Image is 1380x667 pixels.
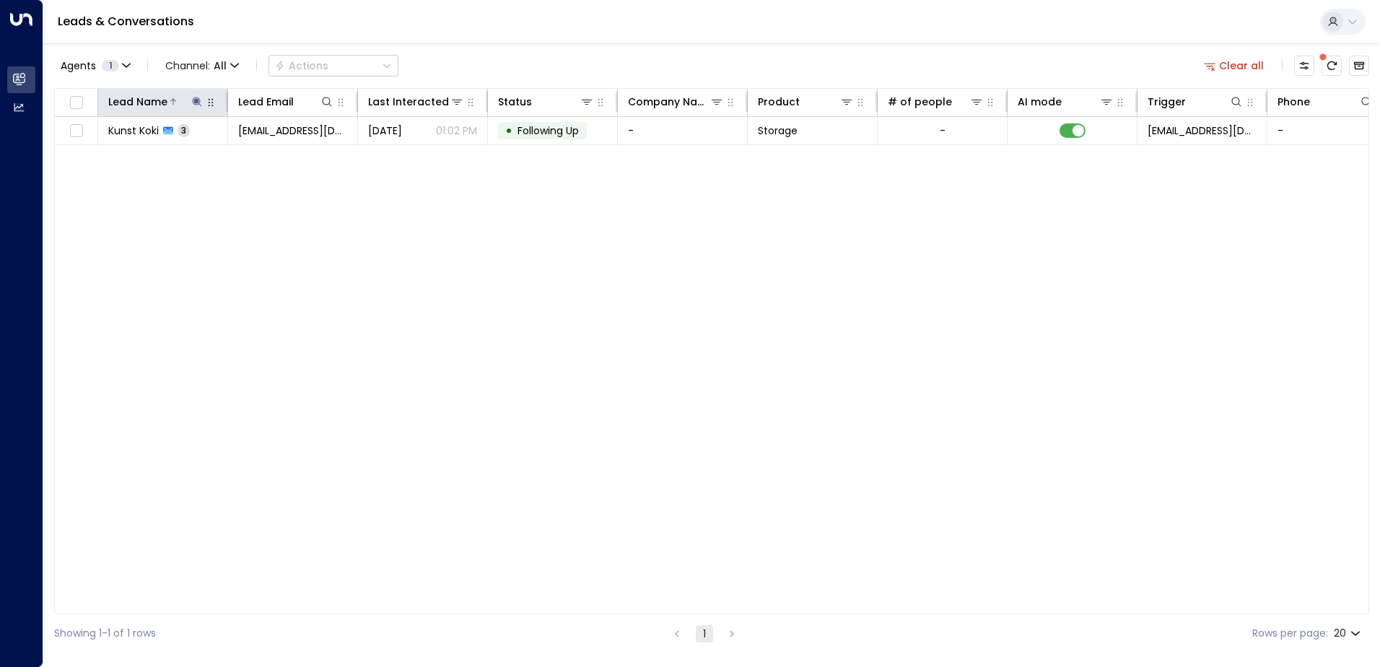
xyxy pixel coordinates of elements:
[1294,56,1314,76] button: Customize
[108,123,159,138] span: Kunst Koki
[940,123,946,138] div: -
[1018,93,1114,110] div: AI mode
[1148,93,1186,110] div: Trigger
[368,93,464,110] div: Last Interacted
[238,93,334,110] div: Lead Email
[505,118,512,143] div: •
[108,93,204,110] div: Lead Name
[1148,123,1257,138] span: leads@space-station.co.uk
[618,117,748,144] td: -
[1334,623,1363,644] div: 20
[758,123,798,138] span: Storage
[1018,93,1062,110] div: AI mode
[102,60,119,71] span: 1
[758,93,854,110] div: Product
[628,93,709,110] div: Company Name
[758,93,800,110] div: Product
[108,93,167,110] div: Lead Name
[61,61,96,71] span: Agents
[696,625,713,642] button: page 1
[628,93,724,110] div: Company Name
[1278,93,1374,110] div: Phone
[275,59,328,72] div: Actions
[268,55,398,77] div: Button group with a nested menu
[1278,93,1310,110] div: Phone
[160,56,245,76] span: Channel:
[58,13,194,30] a: Leads & Conversations
[888,93,952,110] div: # of people
[368,123,402,138] span: Oct 07, 2025
[668,624,741,642] nav: pagination navigation
[498,93,594,110] div: Status
[498,93,532,110] div: Status
[178,124,190,136] span: 3
[67,122,85,140] span: Toggle select row
[160,56,245,76] button: Channel:All
[238,93,294,110] div: Lead Email
[268,55,398,77] button: Actions
[54,56,136,76] button: Agents1
[1322,56,1342,76] span: There are new threads available. Refresh the grid to view the latest updates.
[67,94,85,112] span: Toggle select all
[1198,56,1270,76] button: Clear all
[517,123,579,138] span: Following Up
[214,60,227,71] span: All
[1349,56,1369,76] button: Archived Leads
[436,123,477,138] p: 01:02 PM
[1252,626,1328,641] label: Rows per page:
[1148,93,1244,110] div: Trigger
[368,93,449,110] div: Last Interacted
[888,93,984,110] div: # of people
[54,626,156,641] div: Showing 1-1 of 1 rows
[238,123,347,138] span: kunstinturkey@gmail.com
